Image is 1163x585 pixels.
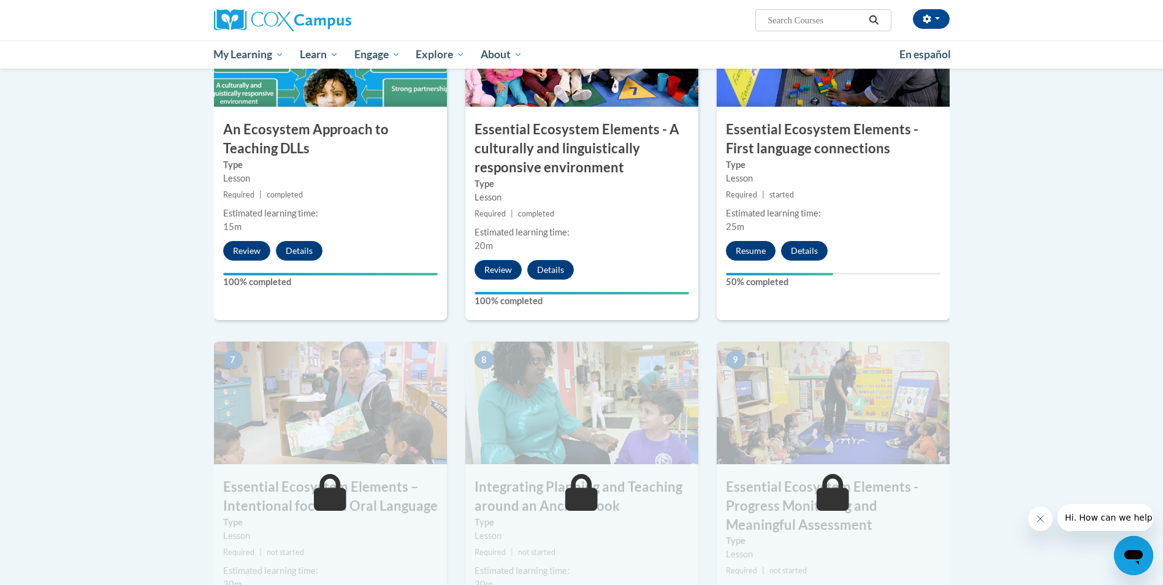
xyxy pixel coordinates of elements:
button: Review [223,241,270,261]
div: Your progress [223,273,438,275]
div: Lesson [726,548,940,561]
h3: Integrating Planning and Teaching around an Anchor Book [465,478,698,516]
div: Lesson [475,529,689,543]
span: completed [267,190,303,199]
span: 9 [726,351,745,369]
img: Course Image [214,342,447,464]
span: Explore [416,47,465,62]
img: Course Image [465,342,698,464]
div: Main menu [196,40,968,69]
span: Required [223,190,254,199]
span: Engage [354,47,400,62]
div: Lesson [726,172,940,185]
span: | [762,566,765,575]
div: Estimated learning time: [475,564,689,578]
div: Estimated learning time: [223,207,438,220]
input: Search Courses [766,13,864,28]
iframe: Button to launch messaging window [1114,536,1153,575]
span: Required [223,548,254,557]
button: Resume [726,241,776,261]
a: My Learning [206,40,292,69]
span: completed [518,209,554,218]
span: | [259,548,262,557]
a: En español [891,42,959,67]
button: Account Settings [913,9,950,29]
span: 25m [726,221,744,232]
span: Hi. How can we help? [7,9,99,18]
div: Estimated learning time: [726,207,940,220]
button: Review [475,260,522,280]
button: Details [276,241,322,261]
label: 100% completed [475,294,689,308]
iframe: Close message [1028,507,1053,531]
h3: Essential Ecosystem Elements – Intentional focus on Oral Language [214,478,447,516]
span: | [762,190,765,199]
h3: An Ecosystem Approach to Teaching DLLs [214,120,447,158]
iframe: Message from company [1058,504,1153,531]
a: Learn [292,40,346,69]
span: Learn [300,47,338,62]
span: About [481,47,522,62]
button: Details [781,241,828,261]
label: Type [726,534,940,548]
label: Type [475,177,689,191]
div: Your progress [726,273,833,275]
div: Your progress [475,292,689,294]
span: Required [726,566,757,575]
span: 20m [475,240,493,251]
a: Explore [408,40,473,69]
label: Type [223,516,438,529]
h3: Essential Ecosystem Elements - A culturally and linguistically responsive environment [465,120,698,177]
span: not started [769,566,807,575]
div: Estimated learning time: [223,564,438,578]
label: 50% completed [726,275,940,289]
a: Engage [346,40,408,69]
a: About [473,40,530,69]
div: Lesson [475,191,689,204]
div: Lesson [223,529,438,543]
h3: Essential Ecosystem Elements - Progress Monitoring and Meaningful Assessment [717,478,950,534]
span: not started [267,548,304,557]
img: Course Image [717,342,950,464]
label: Type [726,158,940,172]
img: Cox Campus [214,9,351,31]
div: Lesson [223,172,438,185]
span: Required [726,190,757,199]
span: 7 [223,351,243,369]
button: Search [864,13,883,28]
label: Type [475,516,689,529]
span: started [769,190,794,199]
span: En español [899,48,951,61]
span: | [511,548,513,557]
span: | [511,209,513,218]
h3: Essential Ecosystem Elements - First language connections [717,120,950,158]
span: Required [475,548,506,557]
a: Cox Campus [214,9,447,31]
span: Required [475,209,506,218]
span: 15m [223,221,242,232]
span: | [259,190,262,199]
span: not started [518,548,555,557]
label: Type [223,158,438,172]
span: 8 [475,351,494,369]
span: My Learning [213,47,284,62]
label: 100% completed [223,275,438,289]
button: Details [527,260,574,280]
div: Estimated learning time: [475,226,689,239]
